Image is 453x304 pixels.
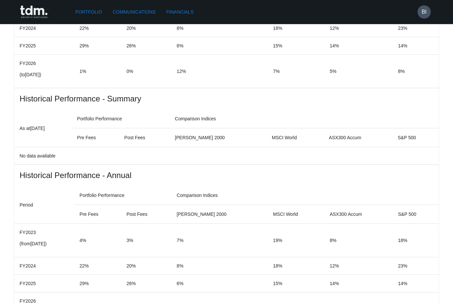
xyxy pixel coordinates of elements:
[169,128,266,147] th: [PERSON_NAME] 2000
[418,5,431,19] button: BI
[20,240,69,247] p: (from [DATE] )
[267,128,324,147] th: MSCI World
[163,6,196,18] a: Financials
[324,257,393,275] td: 12%
[121,275,171,292] td: 26%
[171,55,268,88] td: 12%
[171,205,268,224] th: [PERSON_NAME] 2000
[324,128,392,147] th: ASX300 Accum
[393,37,439,55] td: 14%
[20,71,69,78] p: (to [DATE] )
[74,257,121,275] td: 22%
[393,205,439,224] th: S&P 500
[14,257,74,275] td: FY2024
[268,20,324,37] td: 18%
[121,37,171,55] td: 26%
[324,205,393,224] th: ASX300 Accum
[74,20,121,37] td: 22%
[171,20,268,37] td: 8%
[268,275,324,292] td: 15%
[393,275,439,292] td: 14%
[392,128,439,147] th: S&P 500
[14,186,74,224] th: Period
[121,20,171,37] td: 20%
[121,224,171,257] td: 3%
[171,37,268,55] td: 6%
[14,224,74,257] td: FY2023
[324,275,393,292] td: 14%
[73,6,105,18] a: Portfolio
[324,20,393,37] td: 12%
[110,6,159,18] a: Communications
[74,275,121,292] td: 29%
[74,186,171,205] th: Portfolio Performance
[20,170,433,181] span: Historical Performance - Annual
[14,147,439,165] td: No data available
[14,275,74,292] td: FY2025
[72,128,119,147] th: Pre Fees
[393,20,439,37] td: 23%
[74,205,121,224] th: Pre Fees
[74,224,121,257] td: 4%
[20,93,433,104] span: Historical Performance - Summary
[324,224,393,257] td: 8%
[171,257,268,275] td: 8%
[324,37,393,55] td: 14%
[393,224,439,257] td: 18%
[121,205,171,224] th: Post Fees
[119,128,170,147] th: Post Fees
[72,109,169,128] th: Portfolio Performance
[14,20,74,37] td: FY2024
[268,205,324,224] th: MSCI World
[121,55,171,88] td: 0%
[393,55,439,88] td: 8%
[393,257,439,275] td: 23%
[268,55,324,88] td: 7%
[74,37,121,55] td: 29%
[169,109,439,128] th: Comparison Indices
[421,8,426,16] h6: BI
[14,37,74,55] td: FY2025
[171,275,268,292] td: 6%
[20,124,66,132] p: As at [DATE]
[171,224,268,257] td: 7%
[14,55,74,88] td: FY2026
[268,257,324,275] td: 18%
[121,257,171,275] td: 20%
[74,55,121,88] td: 1%
[268,224,324,257] td: 19%
[324,55,393,88] td: 5%
[171,186,439,205] th: Comparison Indices
[268,37,324,55] td: 15%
